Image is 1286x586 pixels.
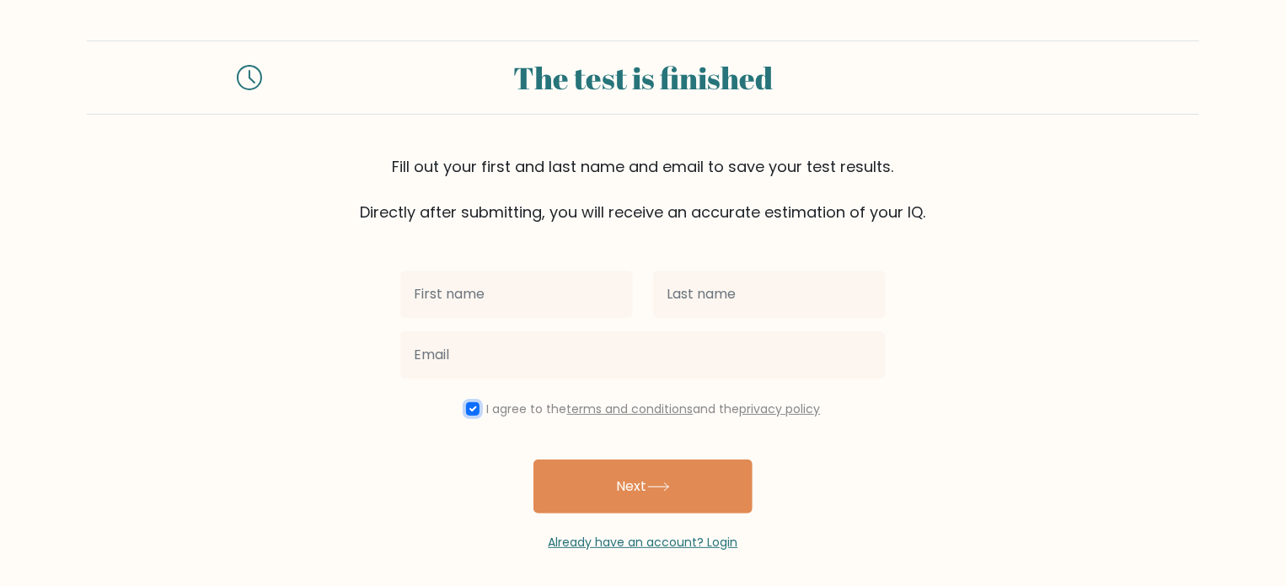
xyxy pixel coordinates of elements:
input: Email [400,331,886,379]
label: I agree to the and the [487,401,821,417]
input: Last name [653,271,886,318]
div: Fill out your first and last name and email to save your test results. Directly after submitting,... [87,155,1199,223]
a: Already have an account? Login [549,534,738,551]
button: Next [533,460,753,513]
div: The test is finished [282,55,1004,100]
a: privacy policy [740,401,821,417]
a: terms and conditions [567,401,694,417]
input: First name [400,271,633,318]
